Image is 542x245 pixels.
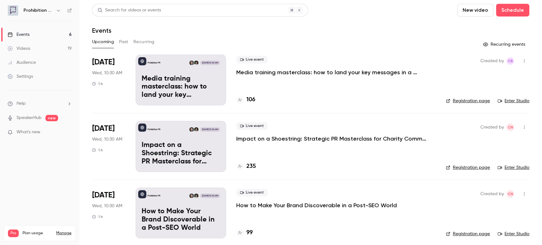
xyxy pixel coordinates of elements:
[92,37,114,47] button: Upcoming
[97,7,161,14] div: Search for videos or events
[480,57,504,65] span: Created by
[92,123,115,134] span: [DATE]
[506,57,514,65] span: Claire Beaumont
[119,37,128,47] button: Past
[136,55,226,105] a: Media training masterclass: how to land your key messages in a digital-first worldProhibition PRW...
[189,194,194,198] img: Chris Norton
[496,4,529,17] button: Schedule
[506,123,514,131] span: Chris Norton
[508,57,513,65] span: CB
[189,61,194,65] img: Chris Norton
[498,164,529,171] a: Enter Studio
[92,136,122,142] span: Wed, 10:30 AM
[498,231,529,237] a: Enter Studio
[148,194,160,197] p: Prohibition PR
[457,4,493,17] button: New video
[200,127,220,132] span: [DATE] 10:30 AM
[148,128,160,131] p: Prohibition PR
[236,56,268,63] span: Live event
[8,59,36,66] div: Audience
[506,190,514,198] span: Chris Norton
[92,57,115,67] span: [DATE]
[446,98,490,104] a: Registration page
[8,100,72,107] li: help-dropdown-opener
[8,5,18,16] img: Prohibition PR
[246,96,255,104] h4: 106
[92,121,125,172] div: Oct 15 Wed, 10:30 AM (Europe/London)
[200,61,220,65] span: [DATE] 10:30 AM
[148,61,160,64] p: Prohibition PR
[446,231,490,237] a: Registration page
[480,39,529,50] button: Recurring events
[236,69,427,76] a: Media training masterclass: how to land your key messages in a digital-first world
[92,27,111,34] h1: Events
[92,190,115,200] span: [DATE]
[236,135,427,142] a: Impact on a Shoestring: Strategic PR Masterclass for Charity Comms Teams
[17,129,40,136] span: What's new
[92,214,103,219] div: 1 h
[8,229,19,237] span: Pro
[194,194,198,198] img: Will Ockenden
[136,188,226,238] a: How to Make Your Brand Discoverable in a Post-SEO WorldProhibition PRWill OckendenChris Norton[DA...
[480,123,504,131] span: Created by
[17,115,42,121] a: SpeakerHub
[236,122,268,130] span: Live event
[189,127,194,132] img: Chris Norton
[23,7,53,14] h6: Prohibition PR
[236,96,255,104] a: 106
[142,141,220,166] p: Impact on a Shoestring: Strategic PR Masterclass for Charity Comms Teams
[508,123,513,131] span: CN
[236,202,397,209] a: How to Make Your Brand Discoverable in a Post-SEO World
[56,231,71,236] a: Manage
[8,45,30,52] div: Videos
[480,190,504,198] span: Created by
[200,194,220,198] span: [DATE] 10:30 AM
[92,55,125,105] div: Oct 8 Wed, 10:30 AM (Europe/London)
[92,70,122,76] span: Wed, 10:30 AM
[194,61,198,65] img: Will Ockenden
[17,100,26,107] span: Help
[236,189,268,196] span: Live event
[92,148,103,153] div: 1 h
[92,81,103,86] div: 1 h
[142,208,220,232] p: How to Make Your Brand Discoverable in a Post-SEO World
[236,228,253,237] a: 99
[142,75,220,99] p: Media training masterclass: how to land your key messages in a digital-first world
[508,190,513,198] span: CN
[64,129,72,135] iframe: Noticeable Trigger
[45,115,58,121] span: new
[194,127,198,132] img: Will Ockenden
[8,73,33,80] div: Settings
[446,164,490,171] a: Registration page
[246,162,256,171] h4: 235
[92,188,125,238] div: Nov 5 Wed, 10:30 AM (Europe/London)
[236,162,256,171] a: 235
[246,228,253,237] h4: 99
[92,203,122,209] span: Wed, 10:30 AM
[136,121,226,172] a: Impact on a Shoestring: Strategic PR Masterclass for Charity Comms TeamsProhibition PRWill Ockend...
[23,231,52,236] span: Plan usage
[498,98,529,104] a: Enter Studio
[133,37,155,47] button: Recurring
[8,31,30,38] div: Events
